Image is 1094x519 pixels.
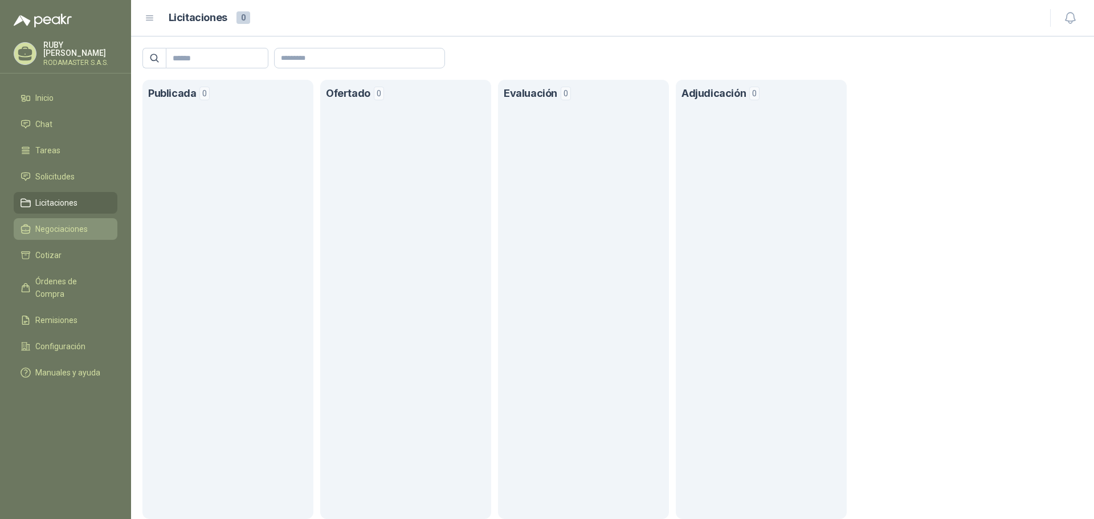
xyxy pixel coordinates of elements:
a: Licitaciones [14,192,117,214]
a: Manuales y ayuda [14,362,117,383]
span: Tareas [35,144,60,157]
span: 0 [374,87,384,100]
h1: Evaluación [504,85,557,102]
span: 0 [236,11,250,24]
a: Solicitudes [14,166,117,187]
a: Órdenes de Compra [14,271,117,305]
span: Inicio [35,92,54,104]
span: Configuración [35,340,85,353]
a: Configuración [14,336,117,357]
a: Remisiones [14,309,117,331]
span: Remisiones [35,314,77,326]
a: Cotizar [14,244,117,266]
a: Tareas [14,140,117,161]
span: Órdenes de Compra [35,275,107,300]
h1: Licitaciones [169,10,227,26]
span: Negociaciones [35,223,88,235]
p: RODAMASTER S.A.S. [43,59,117,66]
span: Chat [35,118,52,130]
h1: Ofertado [326,85,370,102]
span: Manuales y ayuda [35,366,100,379]
span: 0 [199,87,210,100]
a: Negociaciones [14,218,117,240]
span: Cotizar [35,249,62,261]
p: RUBY [PERSON_NAME] [43,41,117,57]
a: Chat [14,113,117,135]
span: 0 [561,87,571,100]
h1: Adjudicación [681,85,746,102]
span: Solicitudes [35,170,75,183]
a: Inicio [14,87,117,109]
span: 0 [749,87,760,100]
img: Logo peakr [14,14,72,27]
span: Licitaciones [35,197,77,209]
h1: Publicada [148,85,196,102]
